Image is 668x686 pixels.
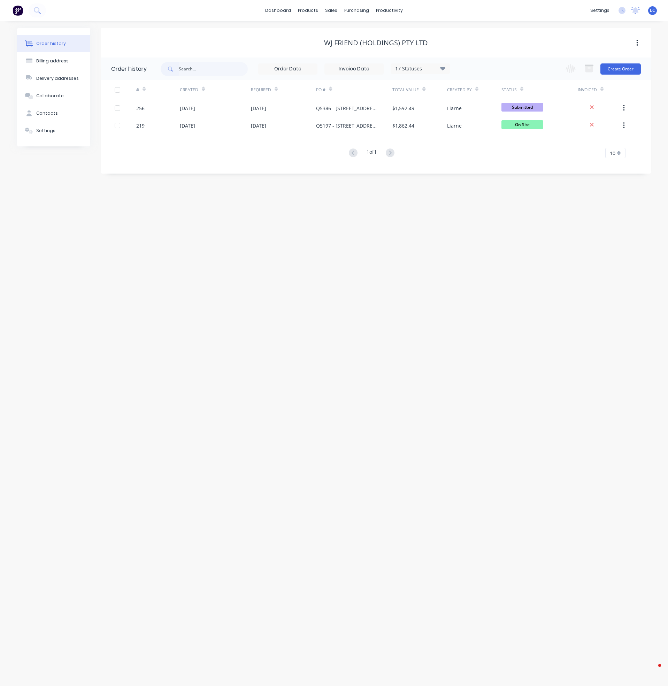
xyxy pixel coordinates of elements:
input: Invoice Date [325,64,383,74]
div: Order history [36,40,66,47]
div: Created [180,87,198,93]
div: Liarne [447,122,462,129]
span: LC [650,7,655,14]
div: purchasing [341,5,373,16]
a: dashboard [262,5,294,16]
button: Billing address [17,52,90,70]
div: PO # [316,87,325,93]
button: Delivery addresses [17,70,90,87]
div: $1,862.44 [392,122,414,129]
div: Created By [447,80,501,99]
div: Status [501,80,578,99]
div: Order history [111,65,147,73]
div: products [294,5,322,16]
div: [DATE] [251,105,266,112]
div: Required [251,80,316,99]
div: 17 Statuses [391,65,450,73]
div: Invoiced [578,80,621,99]
div: [DATE] [251,122,266,129]
div: # [136,87,139,93]
img: Factory [13,5,23,16]
div: Collaborate [36,93,64,99]
div: Required [251,87,271,93]
div: Status [501,87,517,93]
div: Settings [36,128,55,134]
div: Invoiced [578,87,597,93]
span: Submitted [501,103,543,112]
div: Liarne [447,105,462,112]
div: Created By [447,87,472,93]
button: Create Order [600,63,641,75]
input: Search... [179,62,248,76]
button: Order history [17,35,90,52]
div: Q5197 - [STREET_ADDRESS][PERSON_NAME] [316,122,378,129]
div: [DATE] [180,122,195,129]
button: Settings [17,122,90,139]
div: settings [587,5,613,16]
div: PO # [316,80,392,99]
div: [DATE] [180,105,195,112]
div: 1 of 1 [367,148,377,158]
div: 256 [136,105,145,112]
button: Collaborate [17,87,90,105]
div: $1,592.49 [392,105,414,112]
span: On Site [501,120,543,129]
div: Contacts [36,110,58,116]
span: 10 [610,150,615,157]
div: Q5386 - [STREET_ADDRESS] [316,105,378,112]
div: productivity [373,5,406,16]
div: Billing address [36,58,69,64]
div: Delivery addresses [36,75,79,82]
div: Total Value [392,87,419,93]
div: # [136,80,180,99]
div: sales [322,5,341,16]
button: Contacts [17,105,90,122]
input: Order Date [259,64,317,74]
iframe: Intercom live chat [644,662,661,679]
div: Created [180,80,251,99]
div: 219 [136,122,145,129]
div: WJ Friend (Holdings) Pty Ltd [324,39,428,47]
div: Total Value [392,80,447,99]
